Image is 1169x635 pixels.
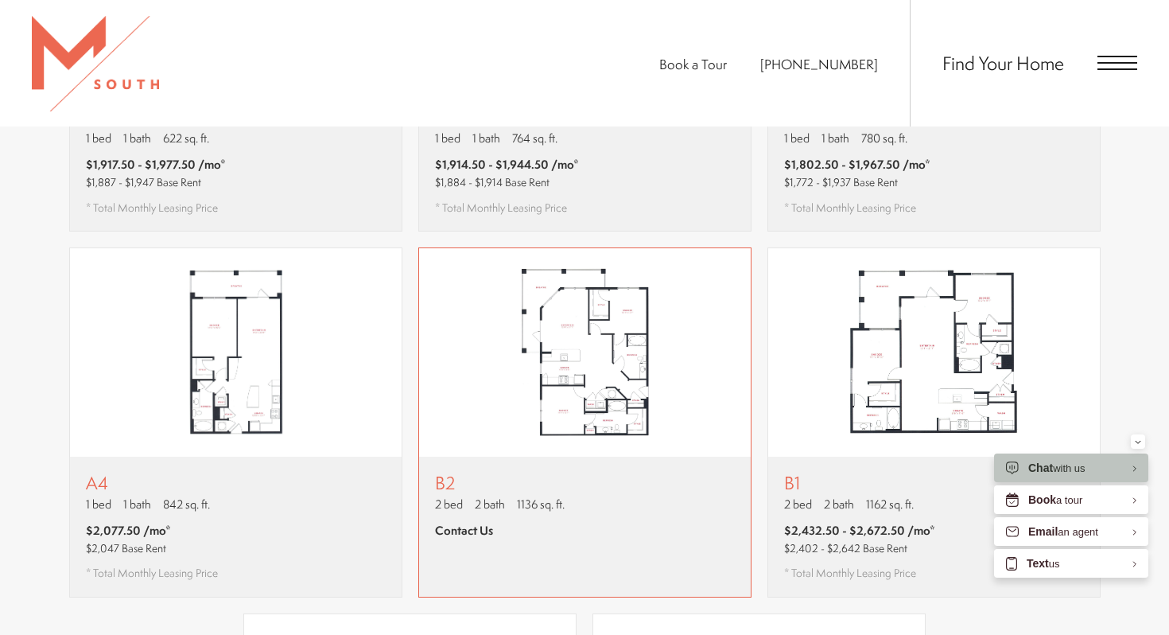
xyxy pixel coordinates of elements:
[435,174,550,189] span: $1,884 - $1,914 Base Rent
[659,55,727,73] a: Book a Tour
[70,248,402,457] img: A4 - 1 bedroom floor plan layout with 1 bathroom and 842 square feet
[86,565,218,581] span: * Total Monthly Leasing Price
[163,496,210,512] span: 842 sq. ft.
[419,248,751,457] img: B2 - 2 bedroom floor plan layout with 2 bathrooms and 1136 square feet
[861,130,907,146] span: 780 sq. ft.
[435,130,460,146] span: 1 bed
[418,247,751,598] a: View floor plan B2
[163,130,209,146] span: 622 sq. ft.
[86,156,226,173] span: $1,917.50 - $1,977.50 /mo*
[866,496,914,512] span: 1162 sq. ft.
[435,473,565,493] p: B2
[784,200,916,216] span: * Total Monthly Leasing Price
[512,130,557,146] span: 764 sq. ft.
[784,174,898,189] span: $1,772 - $1,937 Base Rent
[784,522,935,539] span: $2,432.50 - $2,672.50 /mo*
[760,55,878,73] a: Call Us at 813-570-8014
[784,156,930,173] span: $1,802.50 - $1,967.50 /mo*
[435,522,493,539] span: Contact Us
[123,496,151,512] span: 1 bath
[86,496,111,512] span: 1 bed
[784,130,810,146] span: 1 bed
[86,540,166,555] span: $2,047 Base Rent
[435,496,463,512] span: 2 bed
[435,200,567,216] span: * Total Monthly Leasing Price
[69,247,402,598] a: View floor plan A4
[86,473,218,493] p: A4
[767,247,1101,598] a: View floor plan B1
[784,473,935,493] p: B1
[768,248,1100,457] img: B1 - 2 bedroom floor plan layout with 2 bathrooms and 1162 square feet
[86,174,201,189] span: $1,887 - $1,947 Base Rent
[86,200,218,216] span: * Total Monthly Leasing Price
[760,55,878,73] span: [PHONE_NUMBER]
[86,130,111,146] span: 1 bed
[472,130,500,146] span: 1 bath
[517,496,565,512] span: 1136 sq. ft.
[784,496,812,512] span: 2 bed
[821,130,849,146] span: 1 bath
[435,107,579,127] p: A3
[1097,56,1137,70] button: Open Menu
[123,130,151,146] span: 1 bath
[475,496,505,512] span: 2 bath
[86,107,226,127] p: A1
[86,522,171,539] span: $2,077.50 /mo*
[942,50,1064,76] a: Find Your Home
[435,156,579,173] span: $1,914.50 - $1,944.50 /mo*
[784,565,916,581] span: * Total Monthly Leasing Price
[824,496,854,512] span: 2 bath
[784,540,907,555] span: $2,402 - $2,642 Base Rent
[784,107,930,127] p: A2
[32,16,159,111] img: MSouth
